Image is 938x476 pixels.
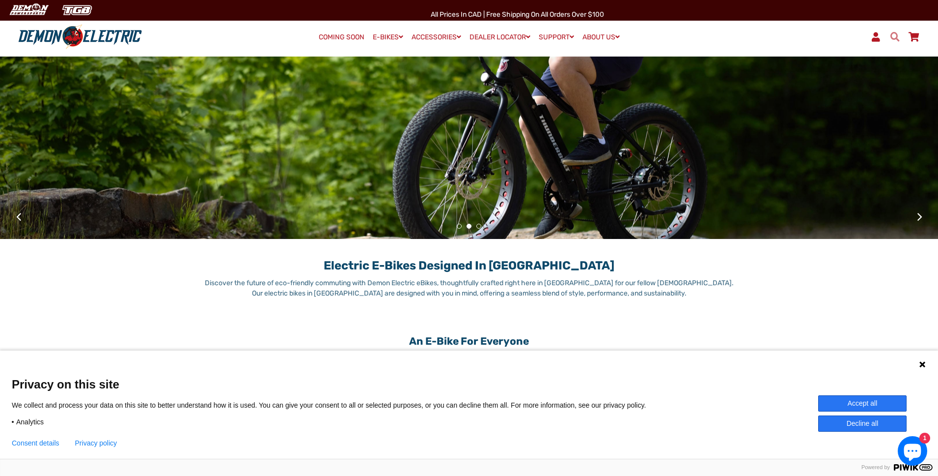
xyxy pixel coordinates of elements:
[15,24,145,50] img: Demon Electric logo
[57,2,97,18] img: TGB Canada
[408,30,465,44] a: ACCESSORIES
[466,30,534,44] a: DEALER LOCATOR
[16,417,44,426] span: Analytics
[467,224,471,229] button: 2 of 3
[12,401,661,410] p: We collect and process your data on this site to better understand how it is used. You can give y...
[75,439,117,447] a: Privacy policy
[857,464,894,471] span: Powered by
[579,30,623,44] a: ABOUT US
[818,416,907,432] button: Decline all
[457,224,462,229] button: 1 of 3
[315,30,368,44] a: COMING SOON
[818,395,907,412] button: Accept all
[476,224,481,229] button: 3 of 3
[369,30,407,44] a: E-BIKES
[201,249,737,273] h1: Electric E-Bikes Designed in [GEOGRAPHIC_DATA]
[895,436,930,468] inbox-online-store-chat: Shopify online store chat
[12,377,926,391] span: Privacy on this site
[12,439,59,447] button: Consent details
[431,10,604,19] span: All Prices in CAD | Free shipping on all orders over $100
[535,30,578,44] a: SUPPORT
[201,278,737,298] p: Discover the future of eco-friendly commuting with Demon Electric eBikes, thoughtfully crafted ri...
[5,2,52,18] img: Demon Electric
